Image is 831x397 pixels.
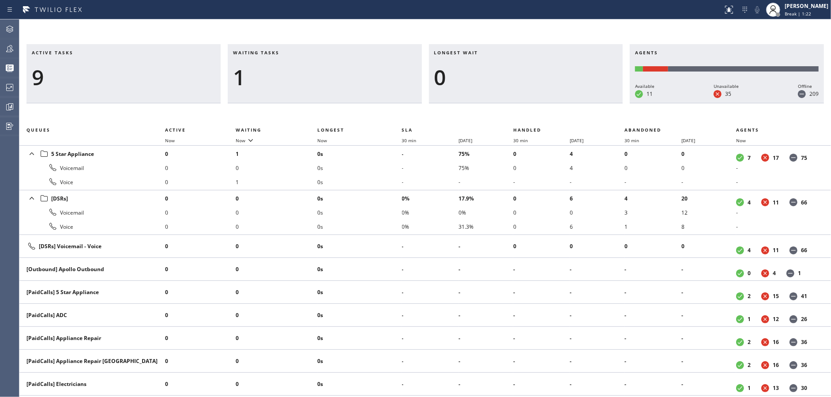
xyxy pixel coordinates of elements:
dt: Available [736,315,744,323]
li: - [570,377,624,391]
li: - [681,285,736,299]
dd: 36 [801,338,807,346]
li: - [513,262,570,276]
li: 0 [165,191,236,205]
dd: 4 [748,246,751,254]
dt: Unavailable [761,338,769,346]
li: 0 [681,239,736,253]
li: - [681,354,736,368]
li: 0s [317,354,402,368]
li: 0 [513,147,570,161]
li: 0 [513,191,570,205]
li: - [459,285,513,299]
dt: Available [736,246,744,254]
dt: Offline [790,315,797,323]
li: 3 [624,205,681,219]
dt: Offline [790,338,797,346]
li: 1 [236,147,317,161]
li: 6 [570,191,624,205]
li: - [402,161,459,175]
li: - [624,331,681,345]
li: - [402,147,459,161]
li: 0 [513,161,570,175]
li: 0 [165,377,236,391]
span: Handled [513,127,541,133]
div: Available [635,82,654,90]
li: - [513,377,570,391]
dd: 16 [773,338,779,346]
li: - [459,262,513,276]
dd: 36 [801,361,807,369]
li: 1 [236,175,317,189]
dd: 26 [801,315,807,323]
dd: 66 [801,199,807,206]
span: Now [317,137,327,144]
li: 0 [513,205,570,219]
li: - [736,219,820,234]
span: Longest wait [434,49,478,56]
li: - [681,262,736,276]
li: - [570,175,624,189]
li: - [402,377,459,391]
li: - [570,308,624,322]
dt: Unavailable [761,269,769,277]
li: 0 [236,331,317,345]
dt: Offline [790,361,797,369]
li: 0 [165,205,236,219]
li: 0 [236,161,317,175]
div: 5 Star Appliance [26,147,158,160]
span: SLA [402,127,413,133]
li: - [681,308,736,322]
dd: 66 [801,246,807,254]
li: 0s [317,219,402,234]
li: 0s [317,191,402,205]
dt: Unavailable [761,198,769,206]
dt: Offline [798,90,806,98]
span: Active [165,127,186,133]
li: 0 [165,239,236,253]
dt: Unavailable [761,361,769,369]
span: Longest [317,127,344,133]
div: Offline [798,82,819,90]
li: 0 [570,205,624,219]
li: 0 [513,219,570,234]
div: Voice [26,177,158,187]
dt: Available [736,361,744,369]
span: Abandoned [624,127,661,133]
div: [DSRs] [26,192,158,204]
dt: Offline [790,384,797,392]
div: Offline: 209 [668,66,819,72]
dd: 1 [798,269,801,277]
dd: 209 [809,90,819,98]
dt: Offline [790,154,797,162]
li: 0 [236,262,317,276]
dt: Unavailable [761,292,769,300]
span: Now [736,137,746,144]
span: Now [236,137,245,144]
li: 0 [236,354,317,368]
li: - [402,175,459,189]
li: 0 [165,262,236,276]
li: - [570,331,624,345]
dt: Unavailable [761,384,769,392]
li: - [681,175,736,189]
li: - [681,331,736,345]
span: Active tasks [32,49,73,56]
li: - [402,285,459,299]
dd: 35 [725,90,731,98]
span: 30 min [624,137,639,144]
div: Voicemail [26,207,158,218]
dd: 0 [748,269,751,277]
li: - [736,205,820,219]
li: - [624,354,681,368]
li: 0 [236,285,317,299]
span: 30 min [513,137,528,144]
span: Agents [635,49,658,56]
li: - [624,377,681,391]
li: 8 [681,219,736,234]
li: 0s [317,308,402,322]
dt: Offline [790,198,797,206]
li: 0s [317,205,402,219]
li: 0 [236,377,317,391]
li: - [513,331,570,345]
